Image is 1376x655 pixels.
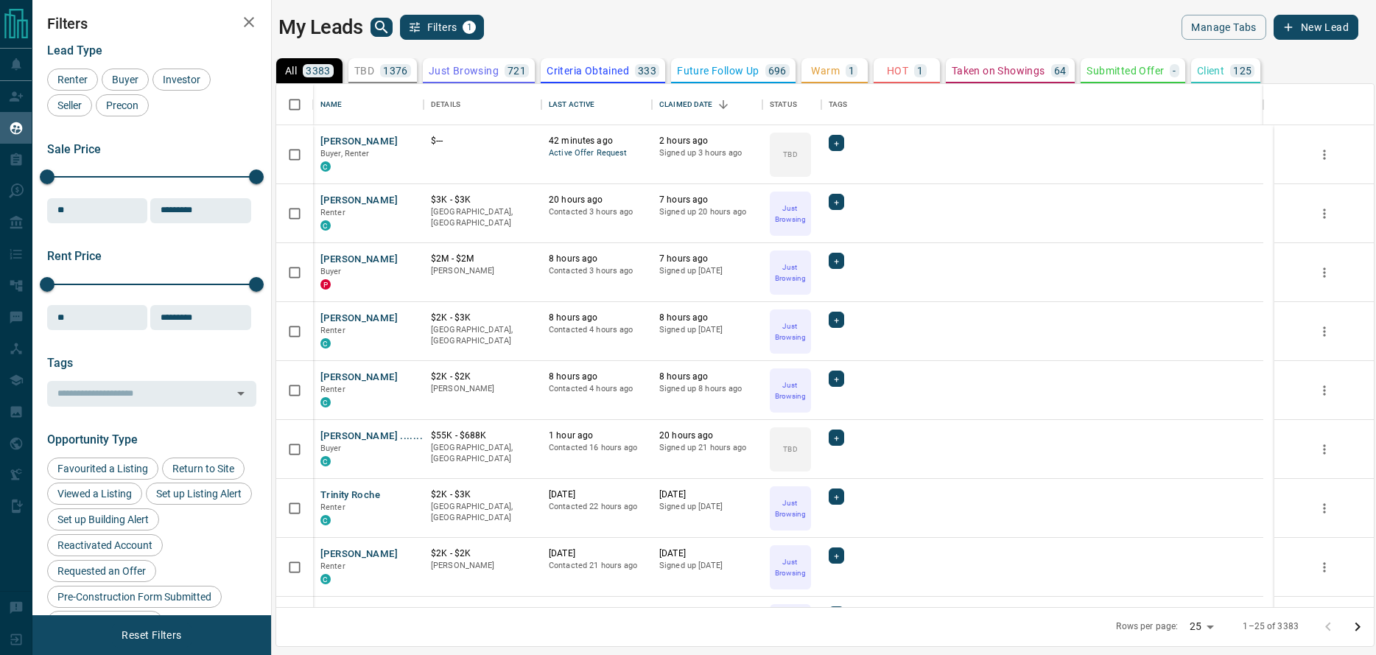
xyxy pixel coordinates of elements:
[549,430,645,442] p: 1 hour ago
[1197,66,1224,76] p: Client
[158,74,206,85] span: Investor
[52,591,217,603] span: Pre-Construction Form Submitted
[549,383,645,395] p: Contacted 4 hours ago
[549,501,645,513] p: Contacted 22 hours ago
[659,547,755,560] p: [DATE]
[829,488,844,505] div: +
[424,84,541,125] div: Details
[101,99,144,111] span: Precon
[547,66,629,76] p: Criteria Obtained
[952,66,1045,76] p: Taken on Showings
[659,383,755,395] p: Signed up 8 hours ago
[1313,556,1335,578] button: more
[431,84,460,125] div: Details
[320,220,331,231] div: condos.ca
[829,135,844,151] div: +
[549,206,645,218] p: Contacted 3 hours ago
[320,488,380,502] button: Trinity Roche
[834,607,839,622] span: +
[320,312,398,326] button: [PERSON_NAME]
[829,84,848,125] div: Tags
[431,547,534,560] p: $2K - $2K
[431,488,534,501] p: $2K - $3K
[320,338,331,348] div: condos.ca
[541,84,652,125] div: Last Active
[849,66,854,76] p: 1
[320,444,342,453] span: Buyer
[549,135,645,147] p: 42 minutes ago
[659,606,755,619] p: [DATE]
[47,94,92,116] div: Seller
[549,560,645,572] p: Contacted 21 hours ago
[47,142,101,156] span: Sale Price
[834,136,839,150] span: +
[834,312,839,327] span: +
[47,69,98,91] div: Renter
[47,432,138,446] span: Opportunity Type
[320,502,345,512] span: Renter
[320,208,345,217] span: Renter
[320,456,331,466] div: condos.ca
[829,606,844,623] div: +
[431,253,534,265] p: $2M - $2M
[829,430,844,446] div: +
[771,262,810,284] p: Just Browsing
[1313,438,1335,460] button: more
[1313,203,1335,225] button: more
[431,430,534,442] p: $55K - $688K
[549,606,645,619] p: [DATE]
[431,442,534,465] p: [GEOGRAPHIC_DATA], [GEOGRAPHIC_DATA]
[47,43,102,57] span: Lead Type
[47,458,158,480] div: Favourited a Listing
[834,371,839,386] span: +
[431,383,534,395] p: [PERSON_NAME]
[762,84,821,125] div: Status
[320,194,398,208] button: [PERSON_NAME]
[768,66,787,76] p: 696
[320,561,345,571] span: Renter
[167,463,239,474] span: Return to Site
[47,483,142,505] div: Viewed a Listing
[320,515,331,525] div: condos.ca
[107,74,144,85] span: Buyer
[320,547,398,561] button: [PERSON_NAME]
[659,488,755,501] p: [DATE]
[320,267,342,276] span: Buyer
[320,397,331,407] div: condos.ca
[320,606,398,620] button: [PERSON_NAME]
[1054,66,1067,76] p: 64
[549,265,645,277] p: Contacted 3 hours ago
[659,312,755,324] p: 8 hours ago
[320,149,370,158] span: Buyer, Renter
[146,483,252,505] div: Set up Listing Alert
[771,321,810,343] p: Just Browsing
[834,195,839,209] span: +
[231,383,251,404] button: Open
[549,371,645,383] p: 8 hours ago
[829,253,844,269] div: +
[431,312,534,324] p: $2K - $3K
[1087,66,1164,76] p: Submitted Offer
[1313,262,1335,284] button: more
[829,194,844,210] div: +
[320,279,331,290] div: property.ca
[508,66,526,76] p: 721
[834,253,839,268] span: +
[52,74,93,85] span: Renter
[1184,616,1219,637] div: 25
[320,371,398,385] button: [PERSON_NAME]
[47,534,163,556] div: Reactivated Account
[400,15,485,40] button: Filters1
[431,324,534,347] p: [GEOGRAPHIC_DATA], [GEOGRAPHIC_DATA]
[52,565,151,577] span: Requested an Offer
[429,66,499,76] p: Just Browsing
[549,253,645,265] p: 8 hours ago
[371,18,393,37] button: search button
[659,147,755,159] p: Signed up 3 hours ago
[1313,321,1335,343] button: more
[549,488,645,501] p: [DATE]
[549,324,645,336] p: Contacted 4 hours ago
[917,66,923,76] p: 1
[677,66,759,76] p: Future Follow Up
[713,94,734,115] button: Sort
